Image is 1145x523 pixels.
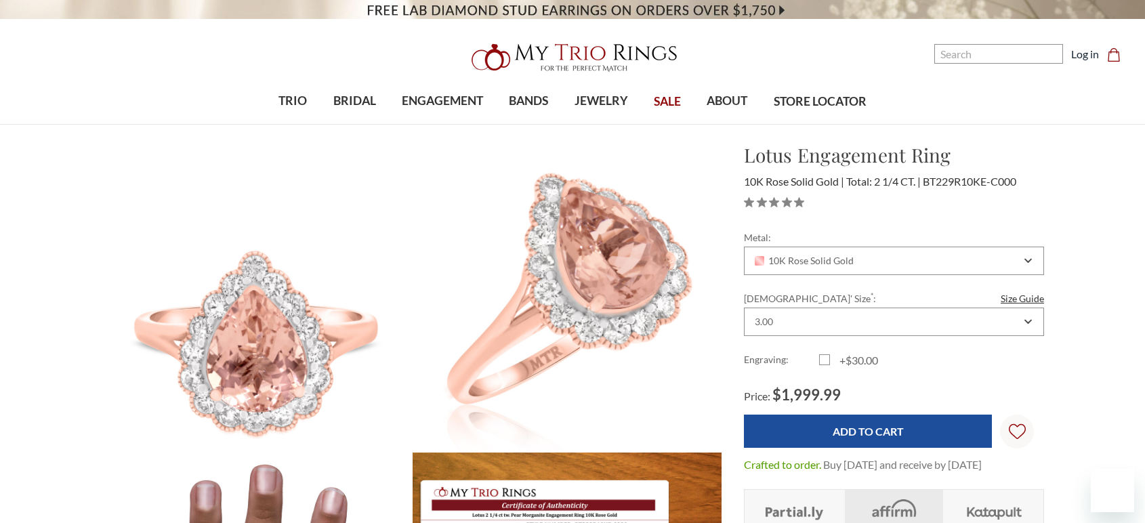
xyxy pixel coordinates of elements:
input: Add to Cart [744,415,992,448]
a: BANDS [496,79,561,123]
dd: Buy [DATE] and receive by [DATE] [823,457,982,473]
div: Combobox [744,247,1044,275]
button: submenu toggle [522,123,535,125]
button: submenu toggle [348,123,361,125]
a: Wish Lists [1000,415,1034,448]
div: Combobox [744,308,1044,336]
label: Metal: [744,230,1044,245]
span: 10K Rose Solid Gold [744,175,844,188]
iframe: Button to launch messaging window [1091,469,1134,512]
a: JEWELRY [562,79,641,123]
span: BT229R10KE-C000 [923,175,1016,188]
span: BANDS [509,92,548,110]
span: 10K Rose Solid Gold [755,255,854,266]
a: BRIDAL [320,79,388,123]
img: Layaway [762,498,825,521]
h1: Lotus Engagement Ring [744,141,1044,169]
span: Total: 2 1/4 CT. [846,175,921,188]
img: My Trio Rings [464,36,681,79]
label: Engraving: [744,352,819,369]
a: My Trio Rings [332,36,813,79]
span: Price: [744,390,770,402]
a: Size Guide [1001,291,1044,306]
span: STORE LOCATOR [774,93,867,110]
span: TRIO [278,92,307,110]
button: submenu toggle [594,123,608,125]
span: JEWELRY [575,92,628,110]
a: ENGAGEMENT [389,79,496,123]
label: +$30.00 [819,352,894,369]
button: submenu toggle [436,123,449,125]
span: ENGAGEMENT [402,92,483,110]
svg: cart.cart_preview [1107,48,1121,62]
span: BRIDAL [333,92,376,110]
button: submenu toggle [286,123,299,125]
span: ABOUT [707,92,747,110]
img: Photo of Lotus 2 1/4 ct tw. Pear Morganite Engagement Ring 10K Rose Gold [BT229RE-C000] [102,142,411,451]
svg: Wish Lists [1009,381,1026,482]
button: submenu toggle [720,123,734,125]
input: Search [934,44,1063,64]
dt: Crafted to order. [744,457,821,473]
span: $1,999.99 [772,385,841,404]
span: SALE [654,93,681,110]
a: Cart with 0 items [1107,46,1129,62]
img: Photo of Lotus 2 1/4 ct tw. Pear Morganite Engagement Ring 10K Rose Gold [BT229RE-C000] [413,142,722,451]
a: STORE LOCATOR [761,80,879,124]
a: Log in [1071,46,1099,62]
a: ABOUT [694,79,760,123]
img: Katapult [963,498,1026,521]
a: SALE [641,80,694,124]
div: 3.00 [755,316,773,327]
a: TRIO [266,79,320,123]
img: Affirm [862,498,925,521]
label: [DEMOGRAPHIC_DATA]' Size : [744,291,1044,306]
